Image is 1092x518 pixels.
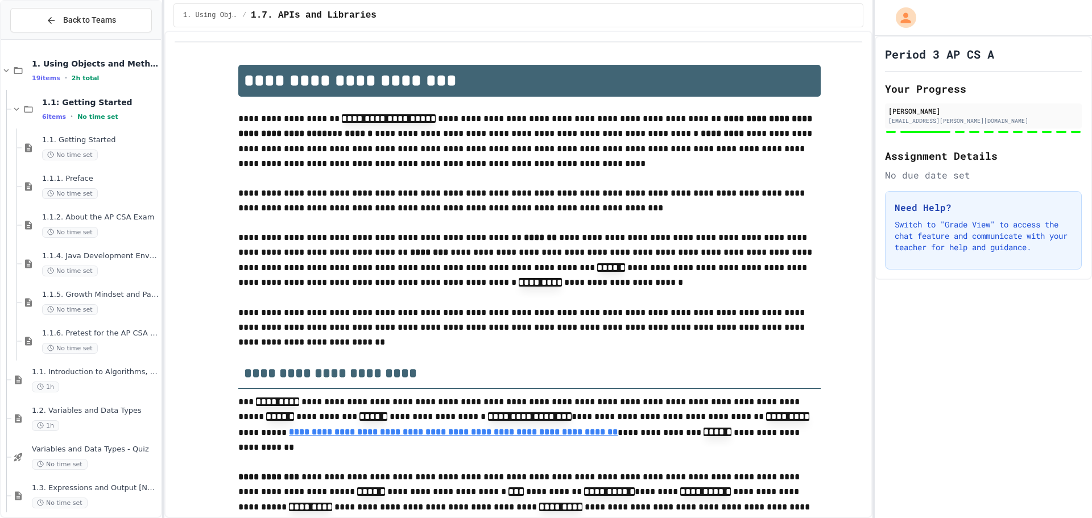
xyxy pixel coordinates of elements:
[895,201,1072,214] h3: Need Help?
[32,406,159,416] span: 1.2. Variables and Data Types
[71,112,73,121] span: •
[251,9,377,22] span: 1.7. APIs and Libraries
[885,168,1082,182] div: No due date set
[32,420,59,431] span: 1h
[63,14,116,26] span: Back to Teams
[885,46,994,62] h1: Period 3 AP CS A
[42,97,159,107] span: 1.1: Getting Started
[42,290,159,300] span: 1.1.5. Growth Mindset and Pair Programming
[42,135,159,145] span: 1.1. Getting Started
[32,367,159,377] span: 1.1. Introduction to Algorithms, Programming, and Compilers
[32,59,159,69] span: 1. Using Objects and Methods
[32,74,60,82] span: 19 items
[42,174,159,184] span: 1.1.1. Preface
[10,8,152,32] button: Back to Teams
[242,11,246,20] span: /
[1044,473,1081,507] iframe: chat widget
[895,219,1072,253] p: Switch to "Grade View" to access the chat feature and communicate with your teacher for help and ...
[884,5,919,31] div: My Account
[885,81,1082,97] h2: Your Progress
[42,329,159,338] span: 1.1.6. Pretest for the AP CSA Exam
[885,148,1082,164] h2: Assignment Details
[32,445,159,454] span: Variables and Data Types - Quiz
[42,266,98,276] span: No time set
[65,73,67,82] span: •
[42,213,159,222] span: 1.1.2. About the AP CSA Exam
[42,343,98,354] span: No time set
[32,459,88,470] span: No time set
[42,188,98,199] span: No time set
[42,150,98,160] span: No time set
[42,251,159,261] span: 1.1.4. Java Development Environments
[77,113,118,121] span: No time set
[42,113,66,121] span: 6 items
[183,11,238,20] span: 1. Using Objects and Methods
[32,382,59,392] span: 1h
[32,498,88,508] span: No time set
[72,74,100,82] span: 2h total
[32,483,159,493] span: 1.3. Expressions and Output [New]
[888,106,1078,116] div: [PERSON_NAME]
[888,117,1078,125] div: [EMAIL_ADDRESS][PERSON_NAME][DOMAIN_NAME]
[42,227,98,238] span: No time set
[42,304,98,315] span: No time set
